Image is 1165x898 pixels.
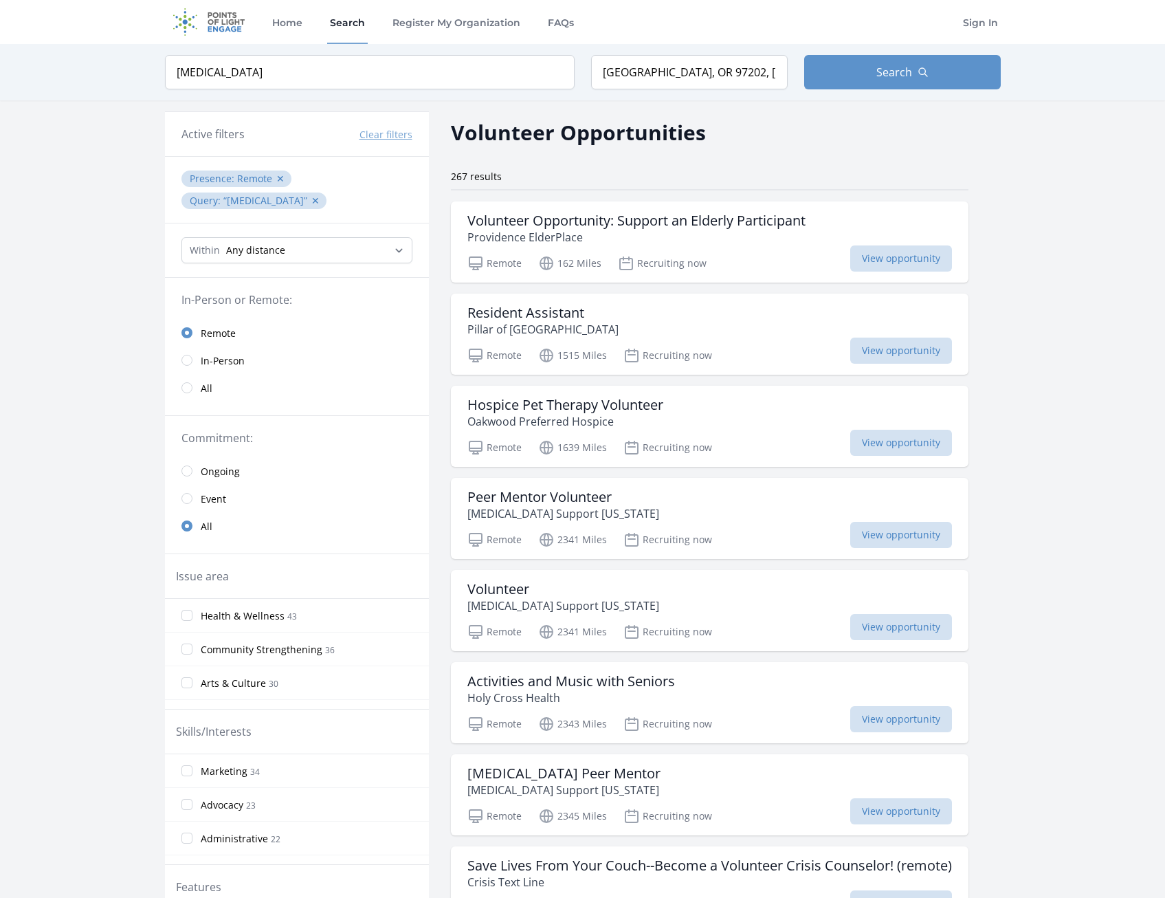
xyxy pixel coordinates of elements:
[623,808,712,824] p: Recruiting now
[181,833,192,844] input: Administrative 22
[538,624,607,640] p: 2341 Miles
[451,170,502,183] span: 267 results
[451,754,968,835] a: [MEDICAL_DATA] Peer Mentor [MEDICAL_DATA] Support [US_STATE] Remote 2345 Miles Recruiting now Vie...
[165,319,429,347] a: Remote
[618,255,707,272] p: Recruiting now
[201,465,240,479] span: Ongoing
[181,765,192,776] input: Marketing 34
[850,338,952,364] span: View opportunity
[181,610,192,621] input: Health & Wellness 43
[538,347,607,364] p: 1515 Miles
[876,64,912,80] span: Search
[190,172,237,185] span: Presence :
[451,294,968,375] a: Resident Assistant Pillar of [GEOGRAPHIC_DATA] Remote 1515 Miles Recruiting now View opportunity
[467,598,659,614] p: [MEDICAL_DATA] Support [US_STATE]
[467,305,619,321] h3: Resident Assistant
[181,292,412,308] legend: In-Person or Remote:
[201,492,226,506] span: Event
[165,485,429,512] a: Event
[325,644,335,656] span: 36
[451,570,968,651] a: Volunteer [MEDICAL_DATA] Support [US_STATE] Remote 2341 Miles Recruiting now View opportunity
[467,413,663,430] p: Oakwood Preferred Hospice
[538,808,607,824] p: 2345 Miles
[538,439,607,456] p: 1639 Miles
[201,382,212,395] span: All
[451,201,968,283] a: Volunteer Opportunity: Support an Elderly Participant Providence ElderPlace Remote 162 Miles Recr...
[623,439,712,456] p: Recruiting now
[201,520,212,534] span: All
[850,798,952,824] span: View opportunity
[850,614,952,640] span: View opportunity
[165,55,575,89] input: Keyword
[467,857,952,874] h3: Save Lives From Your Couch--Become a Volunteer Crisis Counselor! (remote)
[201,643,322,657] span: Community Strengthening
[276,172,285,186] button: ✕
[165,512,429,540] a: All
[467,397,663,413] h3: Hospice Pet Therapy Volunteer
[176,723,252,740] legend: Skills/Interests
[850,245,952,272] span: View opportunity
[538,716,607,732] p: 2343 Miles
[467,255,522,272] p: Remote
[467,624,522,640] p: Remote
[287,611,297,622] span: 43
[467,874,952,890] p: Crisis Text Line
[623,716,712,732] p: Recruiting now
[269,678,278,690] span: 30
[201,832,268,846] span: Administrative
[467,716,522,732] p: Remote
[467,782,661,798] p: [MEDICAL_DATA] Support [US_STATE]
[181,237,412,263] select: Search Radius
[165,347,429,374] a: In-Person
[311,194,320,208] button: ✕
[451,386,968,467] a: Hospice Pet Therapy Volunteer Oakwood Preferred Hospice Remote 1639 Miles Recruiting now View opp...
[201,354,245,368] span: In-Person
[181,126,245,142] h3: Active filters
[176,879,221,895] legend: Features
[451,662,968,743] a: Activities and Music with Seniors Holy Cross Health Remote 2343 Miles Recruiting now View opportu...
[804,55,1001,89] button: Search
[250,766,260,778] span: 34
[201,609,285,623] span: Health & Wellness
[467,489,659,505] h3: Peer Mentor Volunteer
[201,327,236,340] span: Remote
[538,532,607,548] p: 2341 Miles
[850,522,952,548] span: View opportunity
[467,690,675,706] p: Holy Cross Health
[165,374,429,402] a: All
[591,55,788,89] input: Location
[451,117,706,148] h2: Volunteer Opportunities
[201,765,247,778] span: Marketing
[246,800,256,811] span: 23
[176,568,229,584] legend: Issue area
[237,172,272,185] span: Remote
[467,532,522,548] p: Remote
[359,128,412,142] button: Clear filters
[467,808,522,824] p: Remote
[201,798,243,812] span: Advocacy
[467,673,675,690] h3: Activities and Music with Seniors
[850,430,952,456] span: View opportunity
[181,430,412,446] legend: Commitment:
[538,255,601,272] p: 162 Miles
[165,457,429,485] a: Ongoing
[181,799,192,810] input: Advocacy 23
[467,765,661,782] h3: [MEDICAL_DATA] Peer Mentor
[181,644,192,655] input: Community Strengthening 36
[223,194,307,207] q: [MEDICAL_DATA]
[467,505,659,522] p: [MEDICAL_DATA] Support [US_STATE]
[623,347,712,364] p: Recruiting now
[451,478,968,559] a: Peer Mentor Volunteer [MEDICAL_DATA] Support [US_STATE] Remote 2341 Miles Recruiting now View opp...
[190,194,223,207] span: Query :
[201,677,266,690] span: Arts & Culture
[271,833,280,845] span: 22
[850,706,952,732] span: View opportunity
[181,677,192,688] input: Arts & Culture 30
[467,581,659,598] h3: Volunteer
[467,229,806,245] p: Providence ElderPlace
[467,212,806,229] h3: Volunteer Opportunity: Support an Elderly Participant
[467,321,619,338] p: Pillar of [GEOGRAPHIC_DATA]
[623,624,712,640] p: Recruiting now
[623,532,712,548] p: Recruiting now
[467,439,522,456] p: Remote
